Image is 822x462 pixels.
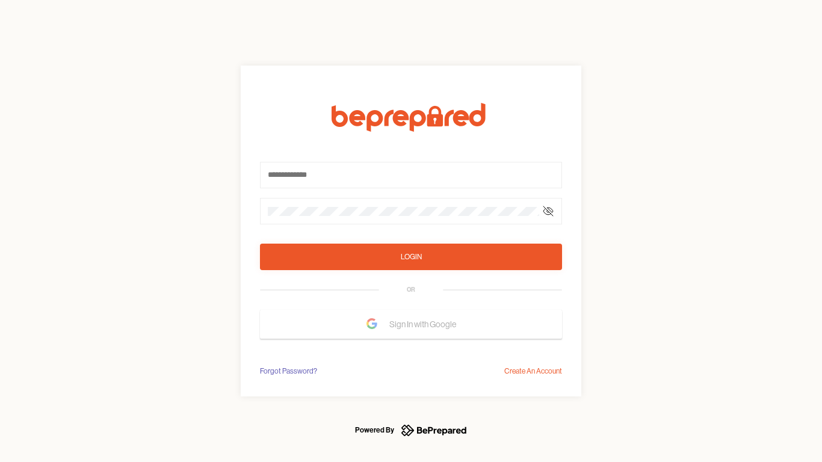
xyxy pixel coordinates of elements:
div: Create An Account [504,365,562,377]
span: Sign In with Google [389,313,462,335]
button: Login [260,244,562,270]
div: Login [401,251,422,263]
div: OR [407,285,415,295]
div: Powered By [355,423,394,437]
div: Forgot Password? [260,365,317,377]
button: Sign In with Google [260,310,562,339]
